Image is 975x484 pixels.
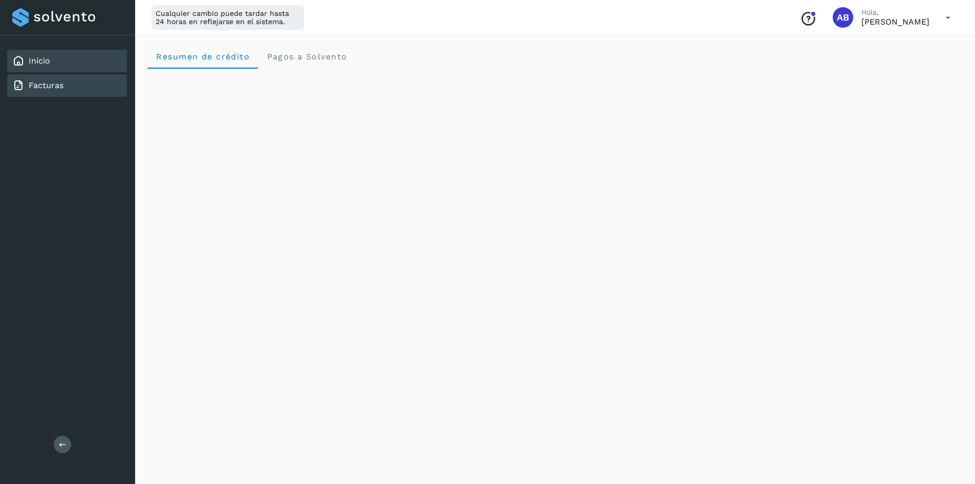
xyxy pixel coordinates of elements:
[861,8,929,17] p: Hola,
[151,5,304,30] div: Cualquier cambio puede tardar hasta 24 horas en reflejarse en el sistema.
[29,56,50,66] a: Inicio
[266,52,347,61] span: Pagos a Solvento
[7,74,127,97] div: Facturas
[29,80,63,90] a: Facturas
[861,17,929,27] p: Ana Belén Acosta
[7,50,127,72] div: Inicio
[156,52,250,61] span: Resumen de crédito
